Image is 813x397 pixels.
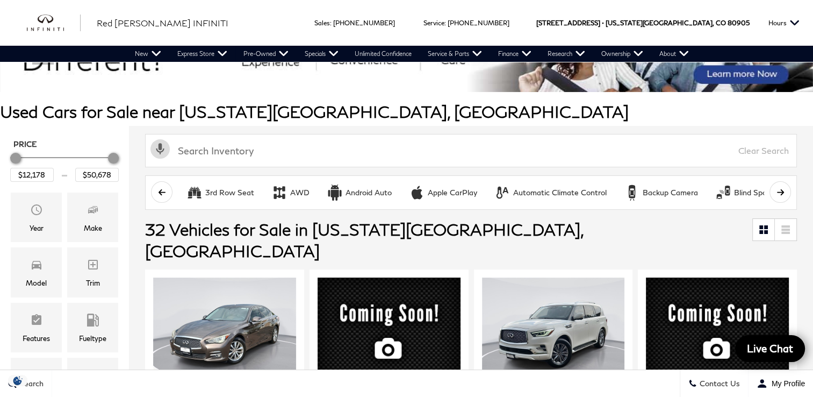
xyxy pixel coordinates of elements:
input: Minimum [10,168,54,182]
a: Pre-Owned [235,46,297,62]
span: Go to slide 4 [424,72,435,83]
div: AWD [271,185,287,201]
div: Make [84,222,102,234]
div: Fueltype [79,332,106,344]
span: Make [87,201,99,222]
div: YearYear [11,193,62,242]
a: Unlimited Confidence [347,46,420,62]
img: INFINITI [27,15,81,32]
span: Features [30,311,43,332]
a: New [127,46,169,62]
a: [PHONE_NUMBER] [448,19,509,27]
span: Model [30,256,43,277]
img: 2022 INFINITI QX80 LUXE [482,278,625,385]
div: FueltypeFueltype [67,303,118,352]
div: TrimTrim [67,247,118,297]
button: Open user profile menu [749,370,813,397]
img: 2014 INFINITI Q50 Premium [153,278,296,385]
a: Research [539,46,593,62]
a: Ownership [593,46,651,62]
div: Android Auto [346,188,392,197]
span: 32 Vehicles for Sale in [US_STATE][GEOGRAPHIC_DATA], [GEOGRAPHIC_DATA] [145,219,583,260]
div: ModelModel [11,247,62,297]
span: Go to slide 3 [409,72,420,83]
div: Apple CarPlay [409,185,425,201]
span: Mileage [87,366,99,387]
a: Finance [490,46,539,62]
span: Go to slide 1 [379,72,390,83]
span: Year [30,201,43,222]
button: 3rd Row Seat3rd Row Seat [181,181,260,204]
input: Search Inventory [145,134,797,167]
a: infiniti [27,15,81,32]
button: Backup CameraBackup Camera [618,181,704,204]
a: [PHONE_NUMBER] [333,19,395,27]
button: scroll left [151,181,172,203]
button: scroll right [769,181,791,203]
span: : [444,19,446,27]
input: Maximum [75,168,119,182]
span: Go to slide 2 [394,72,405,83]
div: Maximum Price [108,153,119,164]
section: Click to Open Cookie Consent Modal [5,375,30,386]
span: : [330,19,332,27]
a: Service & Parts [420,46,490,62]
div: Backup Camera [643,188,698,197]
img: 2019 INFINITI Q50 Red Sport 400 [318,278,461,388]
span: Live Chat [742,342,798,355]
div: Blind Spot Monitor [734,188,800,197]
span: Red [PERSON_NAME] INFINITI [97,18,228,28]
button: Android AutoAndroid Auto [321,181,398,204]
div: FeaturesFeatures [11,303,62,352]
svg: Click to toggle on voice search [150,139,170,159]
div: Price [10,149,119,182]
nav: Main Navigation [127,46,697,62]
a: Specials [297,46,347,62]
span: Fueltype [87,311,99,332]
div: Android Auto [327,185,343,201]
span: My Profile [767,379,805,388]
div: MakeMake [67,193,118,242]
div: 3rd Row Seat [205,188,254,197]
a: Red [PERSON_NAME] INFINITI [97,17,228,30]
div: Blind Spot Monitor [715,185,731,201]
div: Automatic Climate Control [513,188,607,197]
img: Opt-Out Icon [5,375,30,386]
button: AWDAWD [265,181,315,204]
div: Trim [86,277,100,289]
div: Minimum Price [10,153,21,164]
span: Search [17,379,44,388]
div: 3rd Row Seat [186,185,203,201]
div: Model [26,277,47,289]
span: Transmission [30,366,43,387]
div: Year [30,222,44,234]
div: Automatic Climate Control [494,185,510,201]
a: Live Chat [735,335,805,362]
h5: Price [13,139,116,149]
button: Blind Spot MonitorBlind Spot Monitor [709,181,806,204]
div: Backup Camera [624,185,640,201]
span: Sales [314,19,330,27]
button: Automatic Climate ControlAutomatic Climate Control [488,181,613,204]
a: [STREET_ADDRESS] • [US_STATE][GEOGRAPHIC_DATA], CO 80905 [536,19,750,27]
div: Features [23,332,50,344]
span: Trim [87,256,99,277]
button: Apple CarPlayApple CarPlay [403,181,483,204]
div: Apple CarPlay [428,188,477,197]
img: 2022 INFINITI QX60 LUXE [646,278,789,388]
span: Service [423,19,444,27]
div: AWD [290,188,310,197]
a: Express Store [169,46,235,62]
a: About [651,46,697,62]
span: Contact Us [697,379,740,388]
